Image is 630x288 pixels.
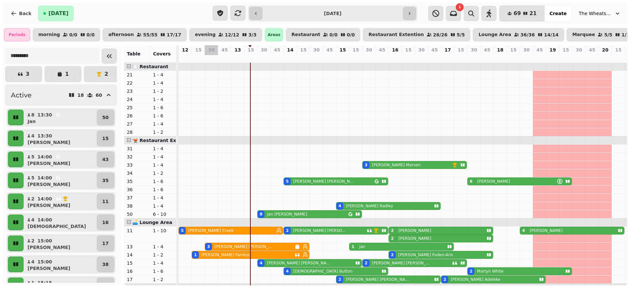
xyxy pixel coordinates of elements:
[550,11,567,16] span: Create
[208,47,215,53] p: 30
[340,54,345,61] p: 6
[102,240,109,247] p: 17
[353,47,359,53] p: 15
[108,32,134,37] p: afternoon
[84,66,121,82] button: 2
[127,51,140,56] span: Table
[529,11,536,16] span: 21
[451,277,500,282] p: [PERSON_NAME] Adeleke
[274,54,280,61] p: 0
[5,66,42,82] button: 3
[31,133,35,139] p: 4
[127,129,148,135] p: 28
[392,47,398,53] p: 16
[287,54,293,61] p: 16
[127,104,148,111] p: 25
[45,66,81,82] button: 1
[127,195,148,201] p: 37
[196,54,201,61] p: 1
[398,252,453,257] p: [PERSON_NAME] Foden-Aris
[127,162,148,168] p: 33
[445,47,451,53] p: 17
[28,139,70,146] p: [PERSON_NAME]
[579,10,612,17] span: The Wheatsheaf
[4,28,30,41] div: Periods
[127,227,148,234] p: 11
[28,160,70,167] p: [PERSON_NAME]
[31,279,35,286] p: 1
[28,265,70,272] p: [PERSON_NAME]
[222,54,227,61] p: 0
[274,47,280,53] p: 45
[102,135,109,142] p: 15
[103,28,187,41] button: afternoon55/5517/17
[550,47,556,53] p: 19
[366,47,372,53] p: 30
[127,178,148,185] p: 35
[31,154,35,160] p: 5
[368,32,424,37] p: Restaurant Extention
[207,244,210,249] div: 3
[458,54,463,61] p: 0
[340,47,346,53] p: 15
[473,28,564,41] button: Lounge Area36/3614/14
[353,54,358,61] p: 1
[443,277,446,282] div: 2
[286,269,288,274] div: 4
[406,54,411,61] p: 0
[418,47,425,53] p: 30
[153,260,174,266] p: 1 - 4
[97,236,114,251] button: 17
[511,54,516,61] p: 0
[261,47,267,53] p: 30
[248,32,257,37] p: 3 / 3
[96,93,102,97] p: 60
[37,154,52,160] p: 14:00
[127,113,148,119] p: 26
[457,32,465,37] p: 5 / 5
[25,131,95,146] button: 413:30[PERSON_NAME]
[235,54,240,61] p: 0
[153,178,174,185] p: 1 - 6
[28,118,36,125] p: Jan
[5,6,37,21] button: Back
[38,6,74,21] button: [DATE]
[102,198,109,205] p: 11
[576,47,582,53] p: 30
[477,269,504,274] p: Martyn White
[314,54,319,61] p: 0
[127,276,148,283] p: 17
[365,260,367,266] div: 2
[537,54,542,61] p: 0
[153,96,174,103] p: 1 - 4
[153,211,174,217] p: 6 - 10
[405,47,411,53] p: 15
[153,243,174,250] p: 1 - 4
[127,96,148,103] p: 24
[497,47,503,53] p: 18
[329,32,338,37] p: 0 / 0
[458,47,464,53] p: 15
[536,47,543,53] p: 45
[5,85,117,106] button: Active1860
[470,269,472,274] div: 2
[31,175,35,181] p: 5
[97,194,114,209] button: 11
[37,216,52,223] p: 14:00
[286,228,288,233] div: 2
[25,152,95,167] button: 514:00[PERSON_NAME]
[25,110,95,125] button: 813:30Jan
[514,11,521,16] span: 69
[471,47,477,53] p: 30
[102,177,109,184] p: 35
[153,145,174,152] p: 1 - 4
[153,170,174,176] p: 1 - 2
[399,236,431,241] p: [PERSON_NAME]
[372,260,432,266] p: [PERSON_NAME] [PERSON_NAME]
[366,54,371,61] p: 5
[28,223,86,230] p: [DEMOGRAPHIC_DATA]
[544,32,558,37] p: 14 / 14
[470,179,472,184] div: 6
[616,54,621,61] p: 0
[399,228,431,233] p: [PERSON_NAME]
